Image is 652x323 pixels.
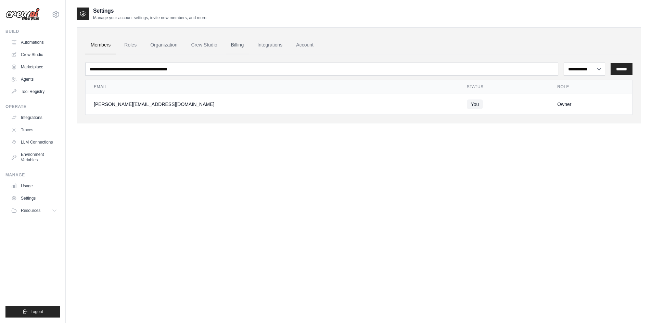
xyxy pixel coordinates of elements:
a: Integrations [252,36,288,54]
a: Organization [145,36,183,54]
a: Account [291,36,319,54]
button: Logout [5,306,60,318]
div: Operate [5,104,60,109]
div: Build [5,29,60,34]
a: Billing [226,36,249,54]
a: Tool Registry [8,86,60,97]
a: Usage [8,180,60,191]
a: Integrations [8,112,60,123]
a: Crew Studio [186,36,223,54]
a: Automations [8,37,60,48]
div: Manage [5,172,60,178]
span: You [467,99,483,109]
a: Traces [8,124,60,135]
a: Marketplace [8,62,60,72]
th: Role [549,80,632,94]
span: Logout [30,309,43,314]
th: Status [459,80,549,94]
a: Environment Variables [8,149,60,165]
p: Manage your account settings, invite new members, and more. [93,15,207,21]
a: Agents [8,74,60,85]
h2: Settings [93,7,207,15]
a: Members [85,36,116,54]
span: Resources [21,208,40,213]
div: Owner [557,101,624,108]
a: LLM Connections [8,137,60,148]
th: Email [86,80,459,94]
div: [PERSON_NAME][EMAIL_ADDRESS][DOMAIN_NAME] [94,101,450,108]
button: Resources [8,205,60,216]
a: Settings [8,193,60,204]
a: Crew Studio [8,49,60,60]
a: Roles [119,36,142,54]
img: Logo [5,8,40,21]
